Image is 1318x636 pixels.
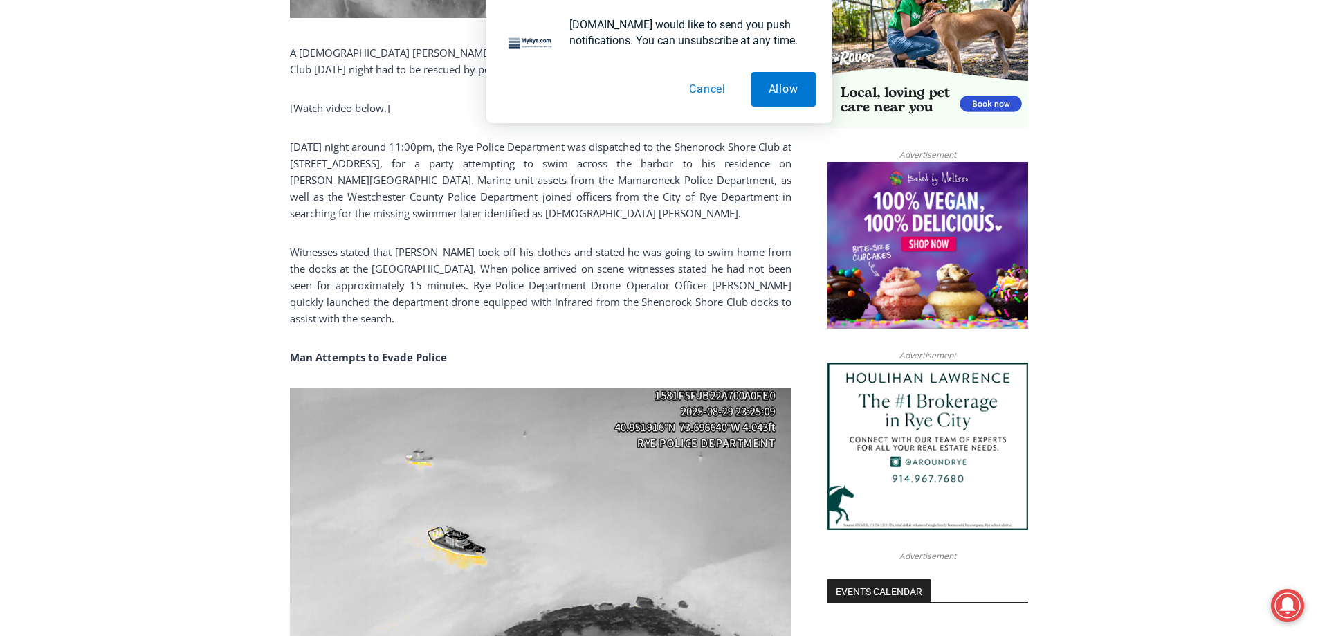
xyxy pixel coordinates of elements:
[503,17,558,72] img: notification icon
[886,549,970,563] span: Advertisement
[290,244,791,327] p: Witnesses stated that [PERSON_NAME] took off his clothes and stated he was going to swim home fro...
[827,579,931,603] h2: Events Calendar
[290,350,447,364] strong: Man Attempts to Evade Police
[558,17,816,48] div: [DOMAIN_NAME] would like to send you push notifications. You can unsubscribe at any time.
[333,134,670,172] a: Intern @ [DOMAIN_NAME]
[1,139,139,172] a: Open Tues. - Sun. [PHONE_NUMBER]
[91,25,342,38] div: Serving [GEOGRAPHIC_DATA] Since [DATE]
[290,138,791,221] p: [DATE] night around 11:00pm, the Rye Police Department was dispatched to the Shenorock Shore Club...
[4,143,136,195] span: Open Tues. - Sun. [PHONE_NUMBER]
[886,349,970,362] span: Advertisement
[362,138,641,169] span: Intern @ [DOMAIN_NAME]
[411,4,500,63] a: Book [PERSON_NAME]'s Good Humor for Your Event
[335,1,418,63] img: s_800_809a2aa2-bb6e-4add-8b5e-749ad0704c34.jpeg
[421,15,482,53] h4: Book [PERSON_NAME]'s Good Humor for Your Event
[751,72,816,107] button: Allow
[886,148,970,161] span: Advertisement
[827,162,1028,329] img: Baked by Melissa
[349,1,654,134] div: "I learned about the history of a place I’d honestly never considered even as a resident of [GEOG...
[827,363,1028,530] img: Houlihan Lawrence The #1 Brokerage in Rye City
[672,72,743,107] button: Cancel
[142,87,196,165] div: Located at [STREET_ADDRESS][PERSON_NAME]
